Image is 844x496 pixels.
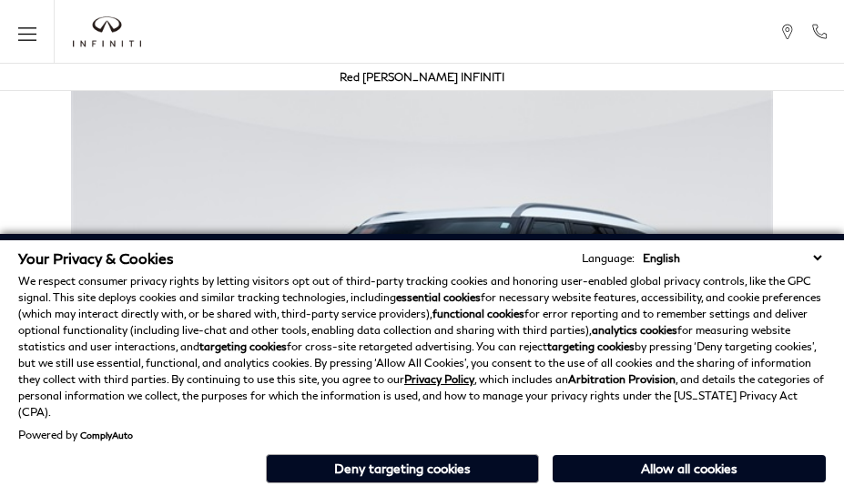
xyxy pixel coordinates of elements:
button: Deny targeting cookies [266,454,539,483]
a: Privacy Policy [404,372,474,386]
strong: functional cookies [432,307,524,320]
strong: targeting cookies [547,339,635,353]
strong: analytics cookies [592,323,677,337]
div: Powered by [18,430,133,440]
p: We respect consumer privacy rights by letting visitors opt out of third-party tracking cookies an... [18,273,826,420]
select: Language Select [638,249,826,267]
span: Your Privacy & Cookies [18,249,174,267]
a: infiniti [73,16,141,47]
div: Language: [582,253,635,264]
a: Red [PERSON_NAME] INFINITI [340,70,504,84]
button: Allow all cookies [553,455,826,482]
img: INFINITI [73,16,141,47]
strong: Arbitration Provision [568,372,676,386]
a: ComplyAuto [80,430,133,440]
strong: essential cookies [396,290,481,304]
strong: targeting cookies [199,339,287,353]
